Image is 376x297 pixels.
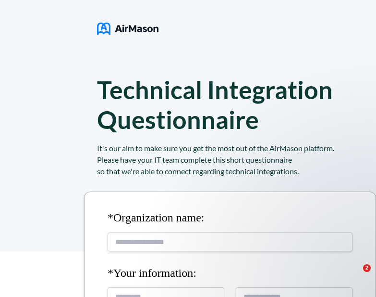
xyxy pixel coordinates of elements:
[108,267,352,280] h4: *Your information:
[97,75,363,134] h1: Technical Integration Questionnaire
[97,142,363,154] div: It's our aim to make sure you get the most out of the AirMason platform.
[108,211,352,225] h4: *Organization name:
[97,154,363,166] div: Please have your IT team complete this short questionnaire
[363,264,371,272] span: 2
[343,264,366,287] iframe: Intercom live chat
[97,166,363,177] div: so that we're able to connect regarding technical integrations.
[97,19,158,38] img: logo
